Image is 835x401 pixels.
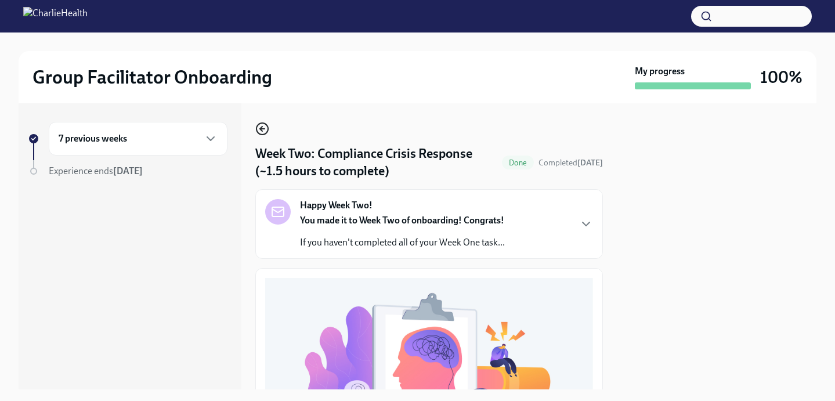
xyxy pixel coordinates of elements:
[300,236,505,249] p: If you haven't completed all of your Week One task...
[577,158,603,168] strong: [DATE]
[538,157,603,168] span: September 12th, 2025 18:14
[23,7,88,26] img: CharlieHealth
[49,165,143,176] span: Experience ends
[635,65,685,78] strong: My progress
[538,158,603,168] span: Completed
[502,158,534,167] span: Done
[760,67,803,88] h3: 100%
[59,132,127,145] h6: 7 previous weeks
[300,215,504,226] strong: You made it to Week Two of onboarding! Congrats!
[255,145,497,180] h4: Week Two: Compliance Crisis Response (~1.5 hours to complete)
[300,199,373,212] strong: Happy Week Two!
[49,122,227,156] div: 7 previous weeks
[32,66,272,89] h2: Group Facilitator Onboarding
[113,165,143,176] strong: [DATE]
